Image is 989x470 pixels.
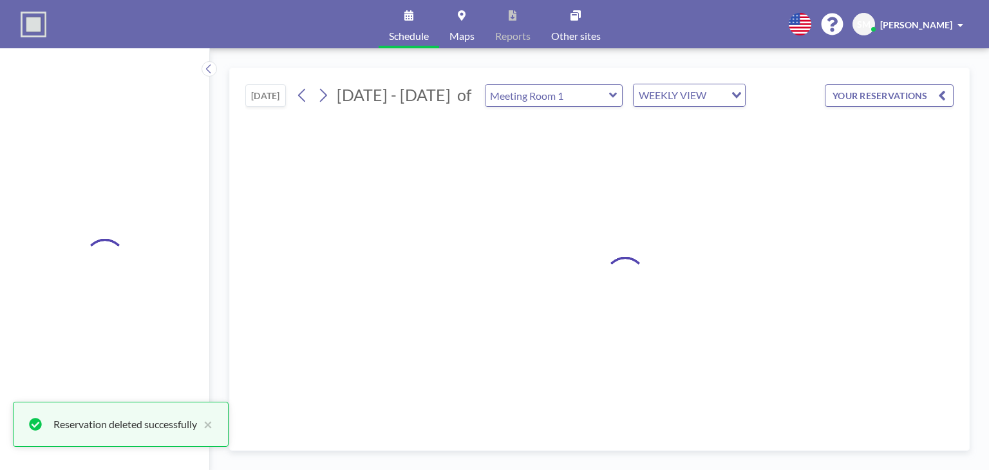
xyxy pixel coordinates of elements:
input: Search for option [710,87,724,104]
button: [DATE] [245,84,286,107]
button: YOUR RESERVATIONS [825,84,954,107]
span: of [457,85,471,105]
div: Reservation deleted successfully [53,417,197,432]
button: close [197,417,212,432]
span: Reports [495,31,531,41]
span: Maps [449,31,475,41]
span: [PERSON_NAME] [880,19,952,30]
img: organization-logo [21,12,46,37]
input: Meeting Room 1 [485,85,609,106]
span: Schedule [389,31,429,41]
span: [DATE] - [DATE] [337,85,451,104]
span: Other sites [551,31,601,41]
span: WEEKLY VIEW [636,87,709,104]
span: SM [857,19,871,30]
div: Search for option [634,84,745,106]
